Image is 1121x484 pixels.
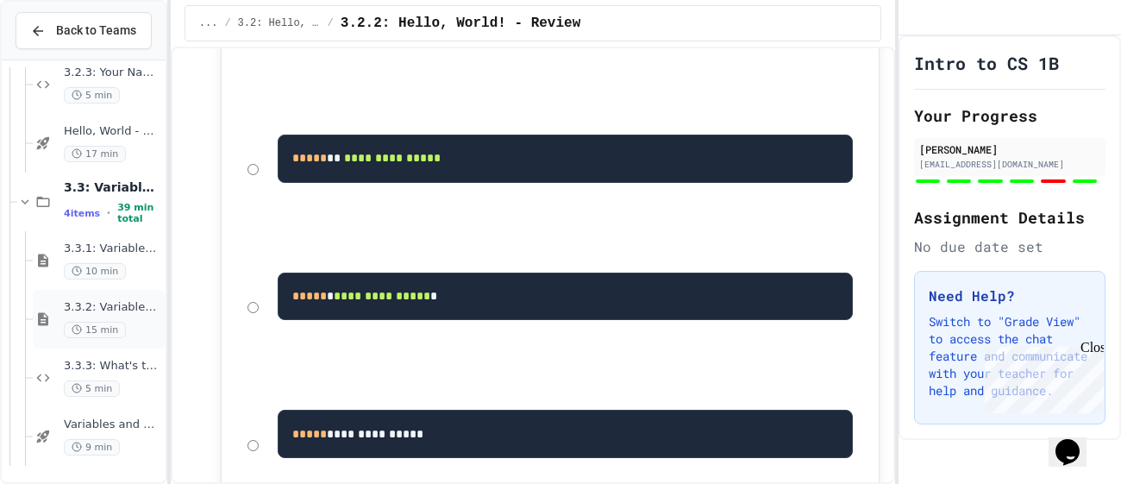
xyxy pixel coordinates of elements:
[919,158,1100,171] div: [EMAIL_ADDRESS][DOMAIN_NAME]
[64,322,126,338] span: 15 min
[929,313,1091,399] p: Switch to "Grade View" to access the chat feature and communicate with your teacher for help and ...
[7,7,119,110] div: Chat with us now!Close
[64,66,162,80] span: 3.2.3: Your Name and Favorite Movie
[199,16,218,30] span: ...
[64,124,162,139] span: Hello, World - Quiz
[1049,415,1104,467] iframe: chat widget
[16,12,152,49] button: Back to Teams
[64,146,126,162] span: 17 min
[328,16,334,30] span: /
[64,439,120,456] span: 9 min
[64,263,126,280] span: 10 min
[64,179,162,195] span: 3.3: Variables and Data Types
[56,22,136,40] span: Back to Teams
[238,16,321,30] span: 3.2: Hello, World!
[914,236,1105,257] div: No due date set
[978,340,1104,413] iframe: chat widget
[64,359,162,374] span: 3.3.3: What's the Type?
[919,141,1100,157] div: [PERSON_NAME]
[929,286,1091,306] h3: Need Help?
[64,380,120,397] span: 5 min
[117,202,162,224] span: 39 min total
[914,104,1105,128] h2: Your Progress
[64,208,100,219] span: 4 items
[341,13,580,34] span: 3.2.2: Hello, World! - Review
[64,300,162,315] span: 3.3.2: Variables and Data Types - Review
[107,206,110,220] span: •
[64,242,162,256] span: 3.3.1: Variables and Data Types
[64,87,120,104] span: 5 min
[914,51,1059,75] h1: Intro to CS 1B
[64,418,162,432] span: Variables and Data types - quiz
[914,205,1105,229] h2: Assignment Details
[224,16,230,30] span: /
